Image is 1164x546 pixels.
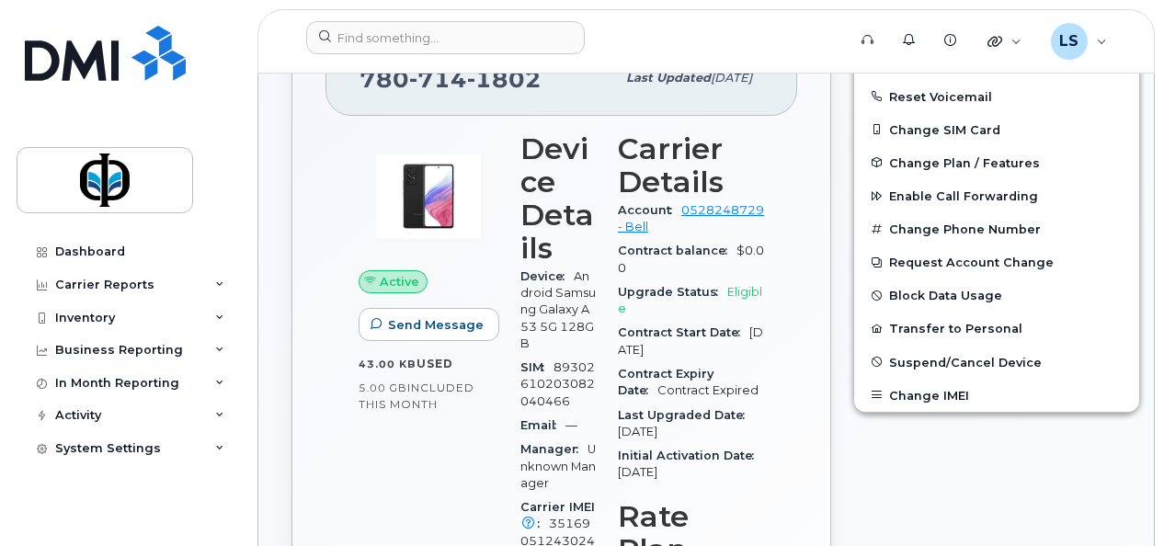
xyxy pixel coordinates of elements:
[520,132,596,265] h3: Device Details
[618,465,657,479] span: [DATE]
[359,381,407,394] span: 5.00 GB
[618,367,713,397] span: Contract Expiry Date
[380,273,419,290] span: Active
[520,269,574,283] span: Device
[626,71,711,85] span: Last updated
[520,360,553,374] span: SIM
[618,285,727,299] span: Upgrade Status
[618,244,736,257] span: Contract balance
[520,418,565,432] span: Email
[618,325,749,339] span: Contract Start Date
[618,132,764,199] h3: Carrier Details
[657,383,759,397] span: Contract Expired
[417,357,453,370] span: used
[711,71,752,85] span: [DATE]
[520,360,595,408] span: 89302610203082040466
[854,146,1139,179] button: Change Plan / Features
[854,379,1139,412] button: Change IMEI
[854,179,1139,212] button: Enable Call Forwarding
[409,65,467,93] span: 714
[1038,23,1120,60] div: Luciann Sacrey
[618,325,763,356] span: [DATE]
[854,113,1139,146] button: Change SIM Card
[618,244,764,274] span: $0.00
[359,308,499,341] button: Send Message
[359,358,417,370] span: 43.00 KB
[520,442,596,490] span: Unknown Manager
[388,316,484,334] span: Send Message
[565,418,577,432] span: —
[359,65,542,93] span: 780
[359,381,474,411] span: included this month
[373,142,484,252] img: image20231002-3703462-kjv75p.jpeg
[889,155,1040,169] span: Change Plan / Features
[618,203,681,217] span: Account
[520,269,596,350] span: Android Samsung Galaxy A53 5G 128GB
[854,245,1139,279] button: Request Account Change
[1059,30,1078,52] span: LS
[854,312,1139,345] button: Transfer to Personal
[520,500,595,530] span: Carrier IMEI
[975,23,1034,60] div: Quicklinks
[520,442,588,456] span: Manager
[618,425,657,438] span: [DATE]
[854,346,1139,379] button: Suspend/Cancel Device
[854,80,1139,113] button: Reset Voicemail
[618,449,763,462] span: Initial Activation Date
[854,279,1139,312] button: Block Data Usage
[467,65,542,93] span: 1802
[889,355,1042,369] span: Suspend/Cancel Device
[306,21,585,54] input: Find something...
[889,189,1038,203] span: Enable Call Forwarding
[618,408,754,422] span: Last Upgraded Date
[854,212,1139,245] button: Change Phone Number
[618,203,764,233] a: 0528248729 - Bell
